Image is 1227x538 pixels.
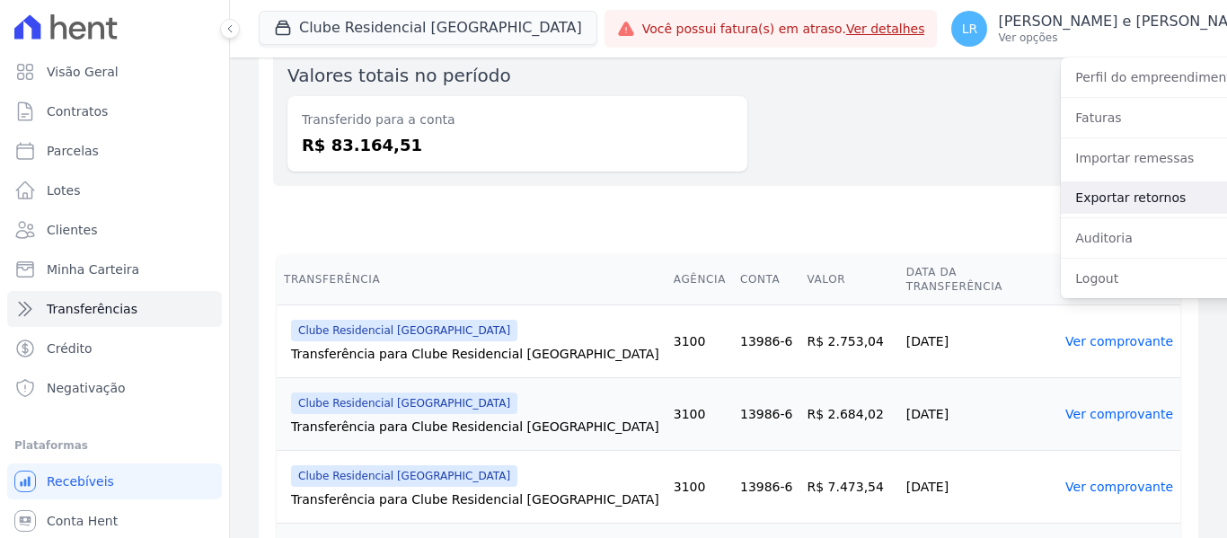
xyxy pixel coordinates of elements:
span: Lotes [47,181,81,199]
td: 3100 [666,305,733,378]
a: Transferências [7,291,222,327]
span: Clube Residencial [GEOGRAPHIC_DATA] [291,392,517,414]
a: Crédito [7,331,222,366]
th: Data da Transferência [899,254,1058,305]
span: Crédito [47,340,93,357]
span: Contratos [47,102,108,120]
span: LR [962,22,978,35]
button: Clube Residencial [GEOGRAPHIC_DATA] [259,11,597,45]
td: R$ 2.753,04 [799,305,898,378]
span: Você possui fatura(s) em atraso. [642,20,925,39]
label: Valores totais no período [287,65,511,86]
span: Visão Geral [47,63,119,81]
span: Parcelas [47,142,99,160]
span: Conta Hent [47,512,118,530]
td: [DATE] [899,305,1058,378]
td: [DATE] [899,378,1058,451]
td: 13986-6 [733,378,800,451]
th: Transferência [277,254,666,305]
a: Visão Geral [7,54,222,90]
dt: Transferido para a conta [302,110,733,129]
div: Transferência para Clube Residencial [GEOGRAPHIC_DATA] [291,490,659,508]
span: Clube Residencial [GEOGRAPHIC_DATA] [291,320,517,341]
th: Valor [799,254,898,305]
a: Ver detalhes [846,22,925,36]
td: R$ 7.473,54 [799,451,898,524]
td: 13986-6 [733,451,800,524]
td: 13986-6 [733,305,800,378]
dd: R$ 83.164,51 [302,133,733,157]
div: Plataformas [14,435,215,456]
div: Transferência para Clube Residencial [GEOGRAPHIC_DATA] [291,418,659,436]
a: Ver comprovante [1065,407,1173,421]
a: Ver comprovante [1065,480,1173,494]
th: Conta [733,254,800,305]
td: R$ 2.684,02 [799,378,898,451]
td: [DATE] [899,451,1058,524]
a: Minha Carteira [7,251,222,287]
span: Minha Carteira [47,260,139,278]
a: Parcelas [7,133,222,169]
a: Negativação [7,370,222,406]
span: Transferências [47,300,137,318]
span: Negativação [47,379,126,397]
td: 3100 [666,378,733,451]
a: Ver comprovante [1065,334,1173,348]
span: Clientes [47,221,97,239]
span: Clube Residencial [GEOGRAPHIC_DATA] [291,465,517,487]
span: Recebíveis [47,472,114,490]
a: Recebíveis [7,463,222,499]
a: Contratos [7,93,222,129]
td: 3100 [666,451,733,524]
div: Transferência para Clube Residencial [GEOGRAPHIC_DATA] [291,345,659,363]
a: Clientes [7,212,222,248]
a: Lotes [7,172,222,208]
th: Agência [666,254,733,305]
